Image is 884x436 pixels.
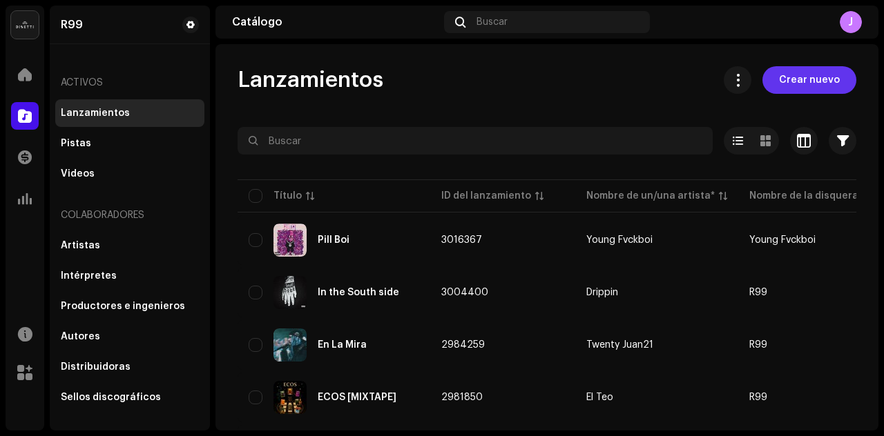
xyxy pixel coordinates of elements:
span: 3016367 [441,235,482,245]
span: Buscar [477,17,508,28]
span: Twenty Juan21 [586,340,727,350]
re-m-nav-item: Distribuidoras [55,353,204,381]
div: R99 [61,19,83,30]
span: 3004400 [441,288,488,297]
span: Crear nuevo [779,66,840,94]
div: Videos [61,168,95,179]
div: Twenty Juan21 [586,340,653,350]
div: Pistas [61,138,91,149]
div: Productores e ingenieros [61,301,185,312]
re-m-nav-item: Pistas [55,130,204,157]
re-a-nav-header: Colaboradores [55,199,204,232]
div: Lanzamientos [61,108,130,119]
re-m-nav-item: Sellos discográficos [55,384,204,411]
button: Crear nuevo [762,66,856,94]
div: Drippin [586,288,618,297]
div: En La Mira [318,340,367,350]
re-m-nav-item: Lanzamientos [55,99,204,127]
div: El Teo [586,393,613,402]
span: R99 [749,340,767,350]
span: 2984259 [441,340,485,350]
span: Lanzamientos [238,66,383,94]
div: Título [273,189,302,203]
img: 02a7c2d3-3c89-4098-b12f-2ff2945c95ee [11,11,39,39]
input: Buscar [238,127,713,155]
re-m-nav-item: Artistas [55,232,204,259]
div: Autores [61,331,100,342]
re-m-nav-item: Autores [55,323,204,350]
div: Catálogo [232,17,439,28]
span: Young Fvckboi [749,235,816,245]
div: Young Fvckboi [586,235,653,245]
span: 2981850 [441,393,483,402]
span: R99 [749,288,767,297]
div: In the South side [318,288,399,297]
re-m-nav-item: Videos [55,160,204,188]
div: Nombre de la disquera [749,189,858,203]
div: J [840,11,862,33]
span: Drippin [586,288,727,297]
img: d4e8bc39-384d-40d3-a0c5-df432b40cbca [273,328,307,361]
img: 0d59abed-c7e3-4c2c-acfa-3571fff653be [273,276,307,309]
img: 23028826-47b3-4e17-829d-75fde36c6e44 [273,381,307,414]
div: Intérpretes [61,270,117,281]
div: Nombre de un/una artista* [586,189,715,203]
re-m-nav-item: Intérpretes [55,262,204,290]
div: Artistas [61,240,100,251]
div: Pill Boi [318,235,349,245]
div: Distribuidoras [61,361,131,373]
img: 2b2e7cd2-d4bf-4de9-a18c-945c453ebfef [273,224,307,257]
div: Sellos discográficos [61,392,161,403]
span: R99 [749,393,767,402]
re-m-nav-item: Productores e ingenieros [55,293,204,320]
div: ECOS [MIXTAPE] [318,393,396,402]
span: El Teo [586,393,727,402]
re-a-nav-header: Activos [55,66,204,99]
div: ID del lanzamiento [441,189,531,203]
span: Young Fvckboi [586,235,727,245]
